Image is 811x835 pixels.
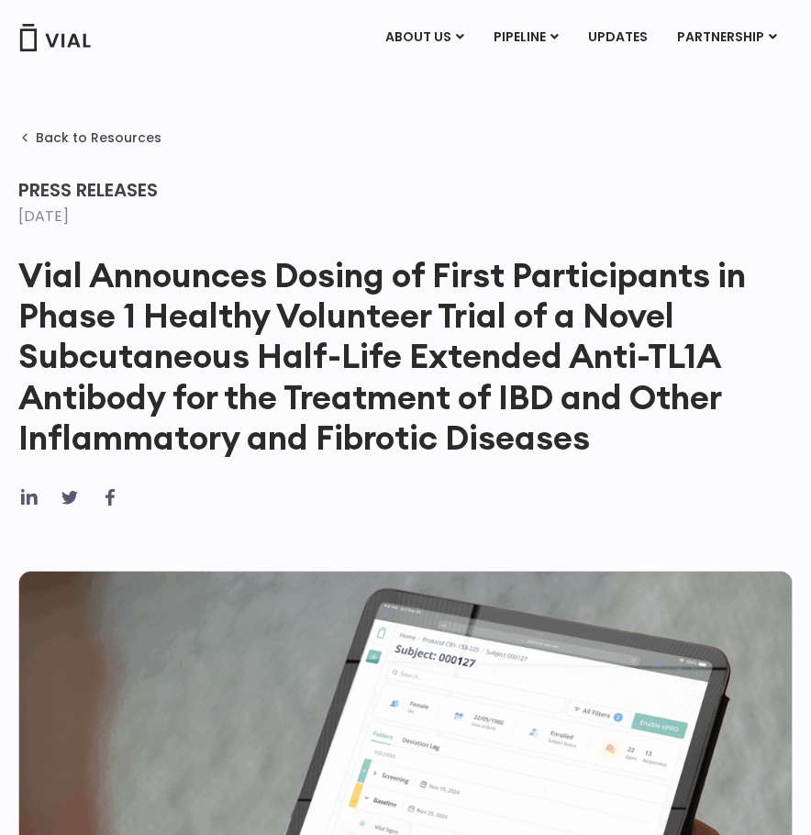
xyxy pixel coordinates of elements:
[573,22,661,53] a: UPDATES
[479,22,572,53] a: PIPELINEMenu Toggle
[662,22,792,53] a: PARTNERSHIPMenu Toggle
[18,255,793,459] h1: Vial Announces Dosing of First Participants in Phase 1 Healthy Volunteer Trial of a Novel Subcuta...
[36,130,161,145] span: Back to Resources
[371,22,478,53] a: ABOUT USMenu Toggle
[18,486,40,508] div: Share on linkedin
[18,130,161,145] a: Back to Resources
[59,486,81,508] div: Share on twitter
[99,486,121,508] div: Share on facebook
[18,24,92,51] img: Vial Logo
[18,177,158,203] span: Press Releases
[18,206,69,227] time: [DATE]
